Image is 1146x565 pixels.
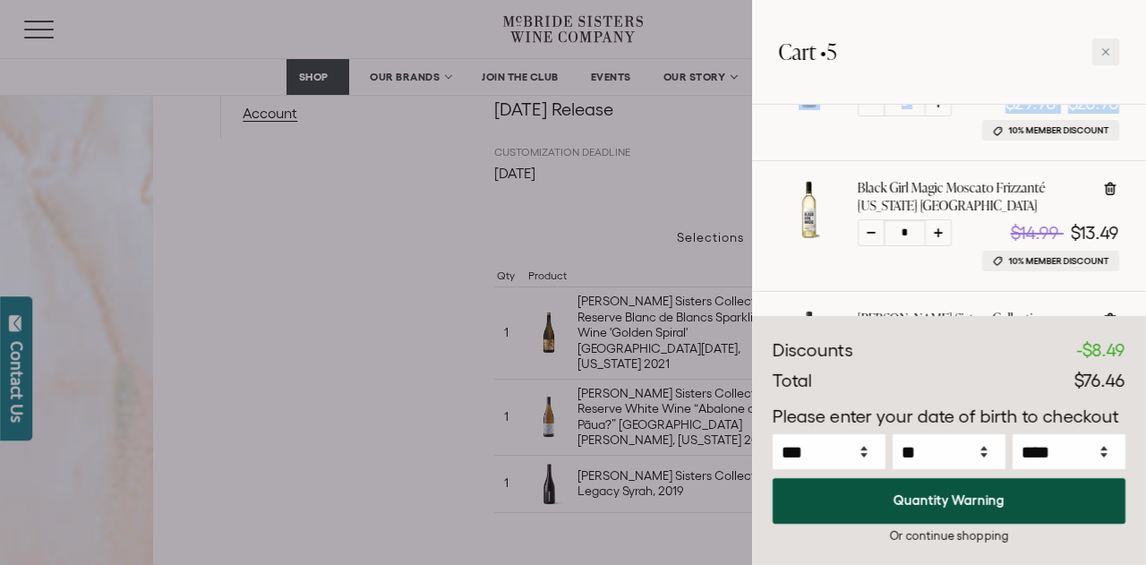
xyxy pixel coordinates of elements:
[773,527,1125,544] div: Or continue shopping
[779,27,837,77] h2: Cart •
[1068,93,1119,113] span: $26.98
[773,404,1125,431] p: Please enter your date of birth to checkout
[1082,340,1125,360] span: $8.49
[1011,223,1059,243] span: $14.99
[858,179,1088,215] a: Black Girl Magic Moscato Frizzanté [US_STATE] [GEOGRAPHIC_DATA]
[1009,254,1109,268] span: 10% Member Discount
[1005,93,1056,113] span: $29.98
[1009,124,1109,137] span: 10% Member Discount
[773,478,1125,524] button: Quantity Warning
[773,338,852,364] div: Discounts
[779,94,840,114] a: Black Girl Magic Red Blend California 2019
[1071,223,1119,243] span: $13.49
[773,368,812,395] div: Total
[1077,338,1125,364] div: -
[1074,371,1125,390] span: $76.46
[858,310,1088,364] a: [PERSON_NAME] Sisters Collection Sparkling Brut [PERSON_NAME] Bay [GEOGRAPHIC_DATA]
[779,224,840,244] a: Black Girl Magic Moscato Frizzanté California NV
[827,37,837,66] span: 5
